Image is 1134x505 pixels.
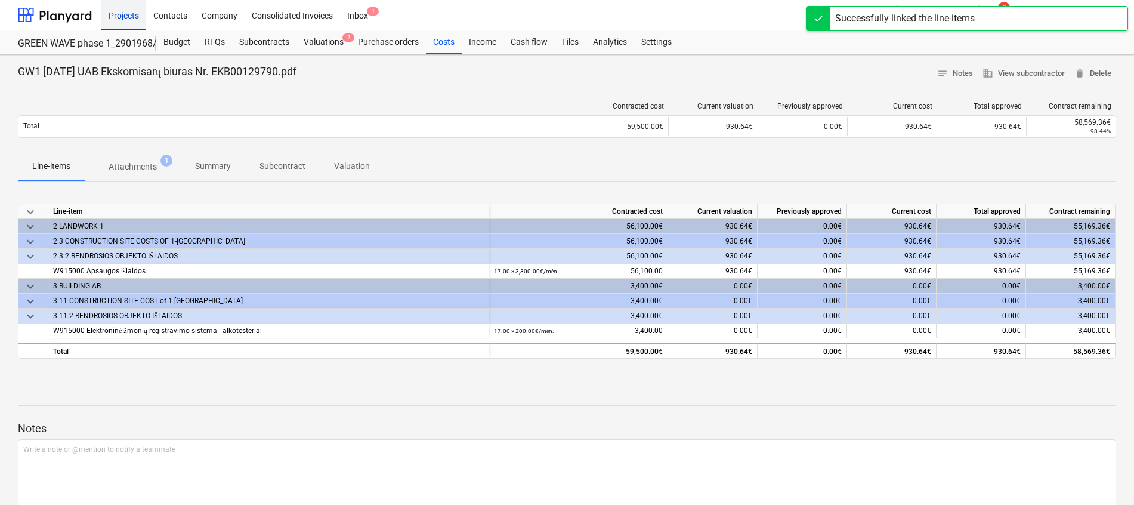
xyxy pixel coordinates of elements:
div: Successfully linked the line-items [835,11,975,26]
div: 0.00€ [668,279,758,294]
span: keyboard_arrow_down [23,220,38,234]
span: 0.00€ [1002,327,1021,335]
div: Current valuation [673,102,753,110]
div: 930.64€ [668,264,758,279]
div: 0.00€ [758,219,847,234]
button: View subcontractor [978,64,1070,83]
div: 930.64€ [847,234,937,249]
span: 3 BUILDING AB [53,282,101,290]
div: 58,569.36€ [1031,118,1111,127]
div: Current cost [847,204,937,219]
div: 0.00€ [758,309,847,324]
div: GREEN WAVE phase 1_2901968/2901969/2901972 [18,38,142,50]
div: 930.64€ [937,234,1026,249]
div: 0.00€ [847,309,937,324]
div: 3,400.00€ [1026,294,1116,309]
button: Delete [1070,64,1116,83]
div: 0.00€ [758,117,847,136]
span: 2 LANDWORK 1 [53,222,104,230]
div: 930.64€ [847,117,937,136]
div: 0.00€ [758,279,847,294]
div: 0.00€ [758,234,847,249]
a: Analytics [586,30,634,54]
a: Cash flow [503,30,555,54]
div: 0.00€ [847,279,937,294]
div: 3,400.00€ [1031,324,1110,338]
div: 55,169.36€ [1026,219,1116,234]
div: 0.00€ [758,343,847,358]
div: 0.00€ [668,309,758,324]
div: 0.00€ [758,249,847,264]
div: 59,500.00€ [489,343,668,358]
a: Subcontracts [232,30,296,54]
div: 56,100.00 [494,264,663,279]
span: keyboard_arrow_down [23,235,38,249]
span: Delete [1074,67,1111,81]
a: Files [555,30,586,54]
span: keyboard_arrow_down [23,250,38,264]
div: 0.00€ [937,309,1026,324]
div: 930.64€ [847,219,937,234]
div: Settings [634,30,679,54]
div: 930.64€ [937,219,1026,234]
div: 59,500.00€ [579,117,668,136]
div: 0.00€ [847,324,937,338]
div: 930.64€ [937,117,1026,136]
div: Total approved [942,102,1022,110]
div: 0.00€ [758,294,847,309]
span: notes [937,68,948,79]
span: keyboard_arrow_down [23,294,38,309]
span: View subcontractor [982,67,1065,81]
div: 930.64€ [668,343,758,358]
div: 930.64€ [937,343,1026,358]
a: Purchase orders [351,30,426,54]
div: Current cost [852,102,932,110]
div: 0.00€ [668,324,758,338]
span: 2 [342,33,354,42]
div: 930.64€ [668,117,758,136]
span: 1 [160,155,172,167]
div: Total approved [937,204,1026,219]
div: 930.64€ [937,249,1026,264]
button: Notes [932,64,978,83]
iframe: Chat Widget [1074,448,1134,505]
div: 930.64€ [847,264,937,279]
div: 56,100.00€ [489,234,668,249]
a: Income [462,30,503,54]
p: GW1 [DATE] UAB Ekskomisarų biuras Nr. EKB00129790.pdf [18,64,296,79]
div: 930.64€ [668,219,758,234]
div: 55,169.36€ [1026,249,1116,264]
p: Valuation [334,160,370,173]
span: keyboard_arrow_down [23,205,38,219]
div: 56,100.00€ [489,249,668,264]
span: 930.64€ [994,267,1021,275]
div: 0.00€ [668,294,758,309]
div: 0.00€ [937,294,1026,309]
div: 930.64€ [668,234,758,249]
span: business [982,68,993,79]
a: Costs [426,30,462,54]
div: Previously approved [763,102,843,110]
div: 3,400.00 [494,324,663,338]
div: 0.00€ [937,279,1026,294]
div: 930.64€ [668,249,758,264]
div: Current valuation [668,204,758,219]
p: Line-items [32,160,70,173]
div: 0.00€ [758,264,847,279]
small: 17.00 × 200.00€ / mėn. [494,328,554,334]
span: W915000 Elektroninė žmonių registravimo sistema - alkotesteriai [53,327,262,335]
div: Line-item [48,204,489,219]
div: 3,400.00€ [489,309,668,324]
div: Valuations [296,30,351,54]
p: Notes [18,421,1116,436]
div: 0.00€ [847,294,937,309]
p: Total [23,121,39,131]
div: Contract remaining [1026,204,1116,219]
div: 55,169.36€ [1026,234,1116,249]
a: RFQs [197,30,232,54]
